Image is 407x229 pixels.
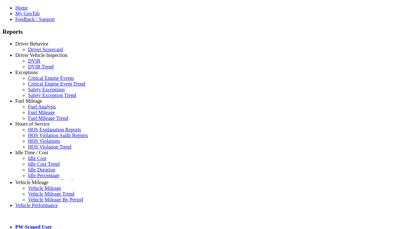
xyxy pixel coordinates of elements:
[28,144,72,149] a: HOS Violation Trend
[28,75,74,81] a: Critical Engine Events
[28,81,85,87] a: Critical Engine Event Trend
[28,197,83,202] a: Vehicle Mileage By Period
[28,185,61,191] a: Vehicle Mileage
[28,173,59,178] a: Idle Percentage
[28,47,63,52] a: Driver Scorecard
[28,178,72,184] a: Idle Percentage Trend
[28,138,60,144] a: HOS Violations
[15,121,50,127] a: Hours of Service
[15,180,48,185] a: Vehicle Mileage
[28,156,46,161] a: Idle Cost
[28,64,53,69] a: DVIR Trend
[28,161,60,167] a: Idle Cost Trend
[28,191,74,197] a: Vehicle Mileage Trend
[3,28,404,35] h3: Reports
[15,70,38,75] a: Exceptions
[15,150,48,155] a: Idle Time / Cost
[28,87,65,92] a: Safety Exceptions
[15,203,58,208] a: Vehicle Performance
[15,5,28,10] a: Home
[15,41,48,46] a: Driver Behavior
[28,93,76,98] a: Safety Exception Trend
[15,98,42,104] a: Fuel Mileage
[28,133,88,138] a: HOS Violation Audit Reports
[28,167,55,172] a: Idle Duration
[15,17,55,22] a: Feedback / Support
[28,115,68,121] a: Fuel Mileage Trend
[28,110,55,115] a: Fuel Mileage
[28,58,40,64] a: DVIR
[28,104,56,109] a: Fuel Analysis
[28,127,81,132] a: HOS Explanation Reports
[15,52,67,58] a: Driver Vehicle Inspection
[15,11,40,16] a: My GeoTab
